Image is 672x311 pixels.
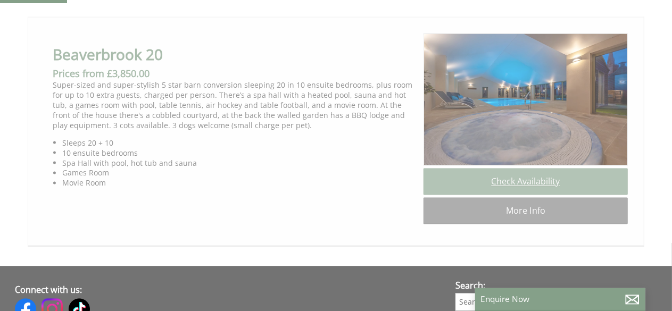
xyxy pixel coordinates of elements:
li: Sleeps 20 + 10 [62,138,415,148]
a: Check Availability [424,169,628,195]
a: Beaverbrook 20 [53,44,163,64]
p: Enquire Now [480,293,640,305]
h3: Connect with us: [15,284,443,296]
input: Search... [455,293,644,311]
h3: Prices from £3,850.00 [53,67,415,80]
a: More Info [424,198,628,224]
h3: Search: [455,280,644,292]
li: Movie Room [62,178,415,188]
li: Spa Hall with pool, hot tub and sauna [62,158,415,168]
li: 10 ensuite bedrooms [62,148,415,158]
li: Games Room [62,168,415,178]
p: Super-sized and super-stylish 5 star barn conversion sleeping 20 in 10 ensuite bedrooms, plus roo... [53,80,415,130]
img: beaverbrook20-somerset-holiday-home-accomodation-sleeps-sleeping-28.original.jpg [424,33,628,166]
